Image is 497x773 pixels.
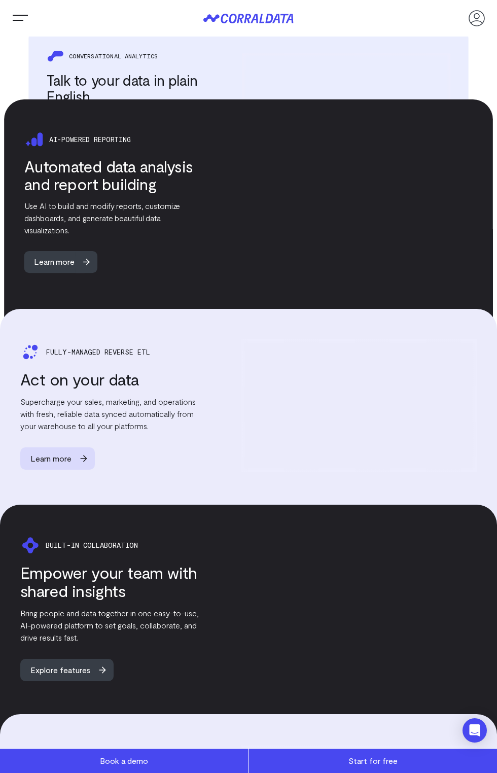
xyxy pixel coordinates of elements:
[46,541,138,549] span: BUILT-IN COLLABORATION
[20,370,199,388] h3: Act on your data
[20,659,123,681] a: Explore features
[348,756,398,765] span: Start for free
[46,348,150,356] span: Fully-managed Reverse Etl
[20,447,82,470] span: Learn more
[20,607,199,644] p: Bring people and data together in one easy-to-use, AI-powered platform to set goals, collaborate,...
[100,756,148,765] span: Book a demo
[20,659,100,681] span: Explore features
[20,396,199,432] p: Supercharge your sales, marketing, and operations with fresh, reliable data synced automatically ...
[10,8,30,28] button: Trigger Menu
[24,251,106,273] a: Learn more
[20,563,199,600] h3: Empower your team with shared insights
[463,718,487,743] div: Open Intercom Messenger
[49,135,131,144] span: Ai-powered reporting
[24,157,200,193] h3: Automated data analysis and report building
[24,251,85,273] span: Learn more
[24,200,200,236] p: Use AI to build and modify reports, customize dashboards, and generate beautiful data visualizati...
[20,447,104,470] a: Learn more
[47,72,205,104] h3: Talk to your data in plain English
[69,53,158,60] span: CONVERSATIONAL ANALYTICS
